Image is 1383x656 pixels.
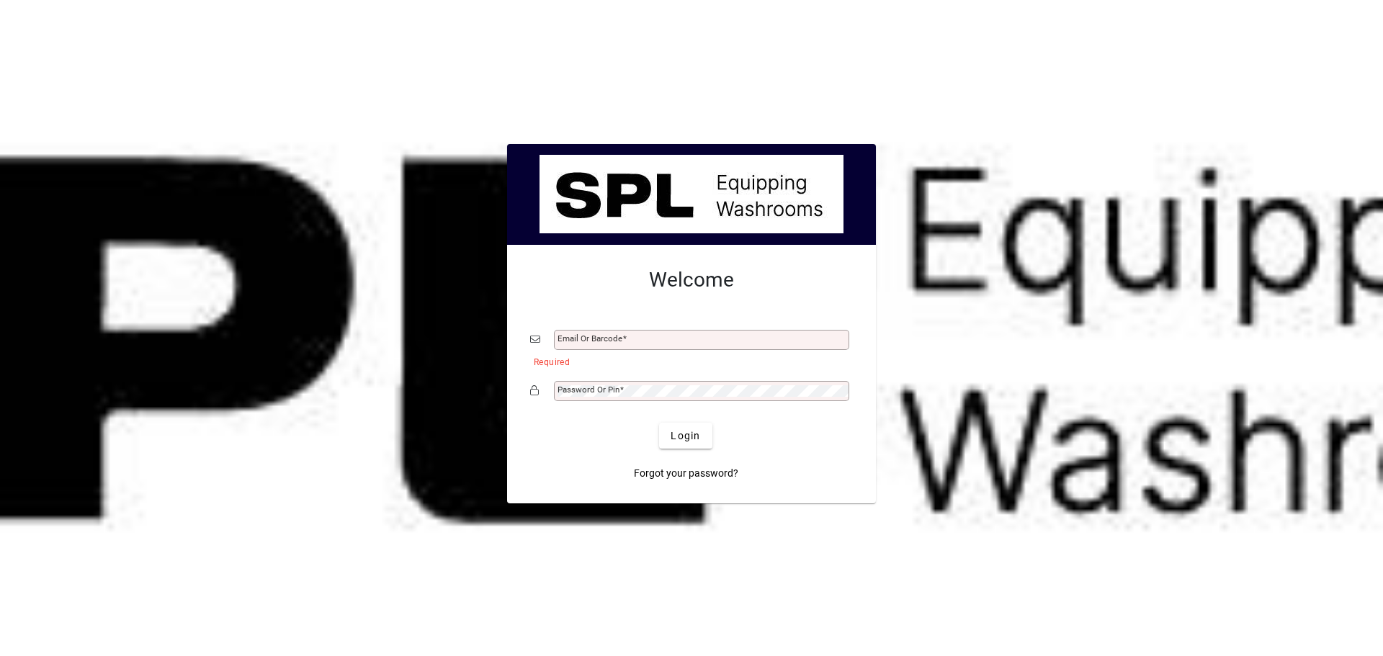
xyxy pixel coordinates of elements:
mat-error: Required [534,354,841,369]
a: Forgot your password? [628,460,744,486]
button: Login [659,423,712,449]
mat-label: Password or Pin [558,385,619,395]
mat-label: Email or Barcode [558,333,622,343]
span: Login [671,428,700,444]
h2: Welcome [530,268,853,292]
span: Forgot your password? [634,466,738,481]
